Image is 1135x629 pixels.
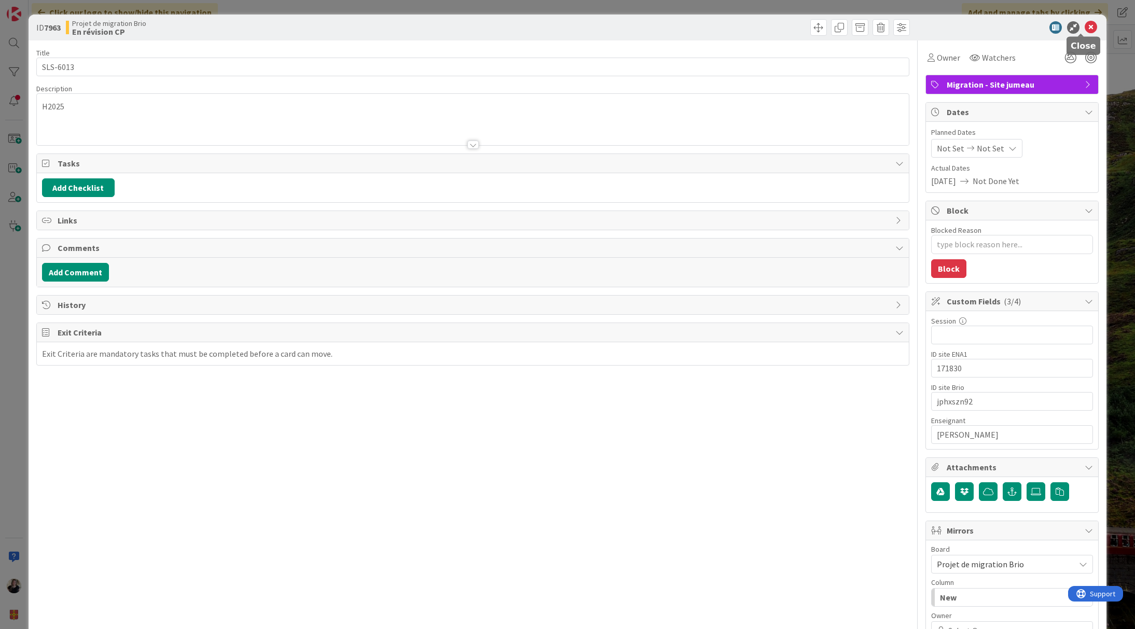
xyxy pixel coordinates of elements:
span: History [58,299,891,311]
button: Add Checklist [42,178,115,197]
span: Actual Dates [931,163,1093,174]
label: Title [36,48,50,58]
span: Dates [947,106,1079,118]
span: Board [931,546,950,553]
span: [DATE] [931,175,956,187]
input: type card name here... [36,58,910,76]
span: ( 3/4 ) [1004,296,1021,306]
button: New [931,588,1093,607]
span: Owner [937,51,960,64]
span: Watchers [982,51,1016,64]
span: Comments [58,242,891,254]
span: Migration - Site jumeau [947,78,1079,91]
span: Support [22,2,47,14]
span: Owner [931,612,952,619]
span: New [940,591,957,604]
span: Links [58,214,891,227]
span: Exit Criteria [58,326,891,339]
span: Custom Fields [947,295,1079,307]
span: Not Set [977,142,1004,155]
h5: Close [1071,41,1096,51]
span: Tasks [58,157,891,170]
span: Planned Dates [931,127,1093,138]
div: Exit Criteria are mandatory tasks that must be completed before a card can move. [42,347,333,360]
span: Not Done Yet [973,175,1019,187]
span: Projet de migration Brio [72,19,146,27]
span: Column [931,579,954,586]
b: En révision CP [72,27,146,36]
span: ID [36,21,61,34]
span: Projet de migration Brio [937,559,1024,569]
button: Block [931,259,966,278]
span: Description [36,84,72,93]
span: Block [947,204,1079,217]
label: ID site Brio [931,383,964,392]
span: Mirrors [947,524,1079,537]
b: 7963 [44,22,61,33]
button: Add Comment [42,263,109,282]
span: Attachments [947,461,1079,473]
label: Blocked Reason [931,226,981,235]
label: ID site ENA1 [931,350,967,359]
span: Not Set [937,142,964,155]
label: Enseignant [931,416,965,425]
label: Session [931,316,956,326]
p: H2025 [42,101,904,113]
